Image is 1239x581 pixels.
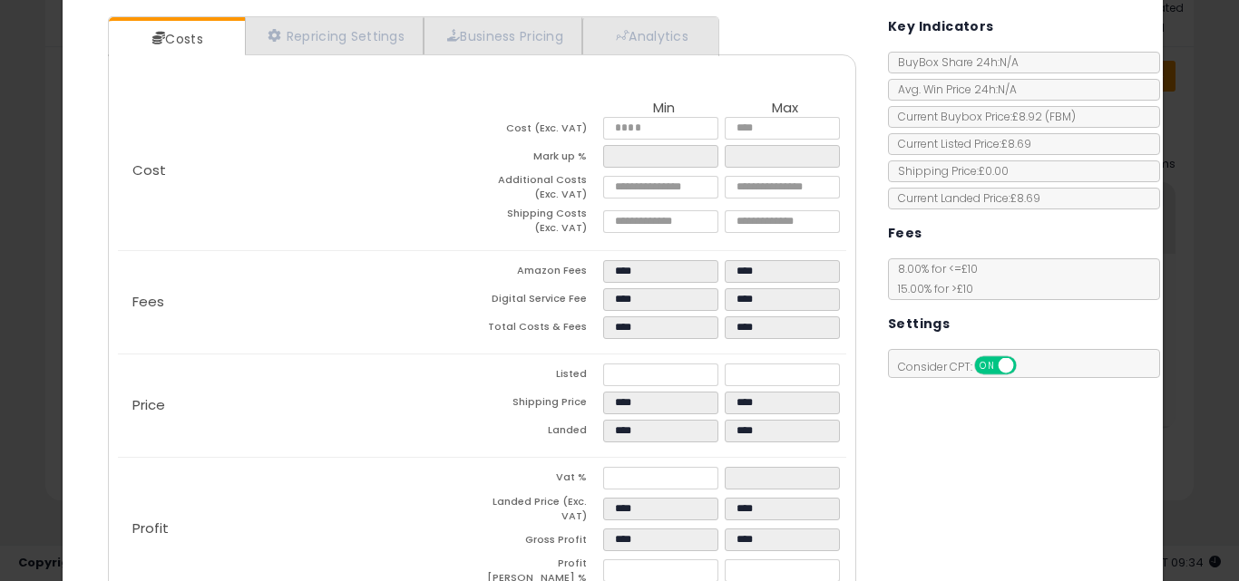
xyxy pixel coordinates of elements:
[482,288,603,316] td: Digital Service Fee
[482,467,603,495] td: Vat %
[582,17,717,54] a: Analytics
[482,117,603,145] td: Cost (Exc. VAT)
[976,358,999,373] span: ON
[603,101,725,117] th: Min
[424,17,582,54] a: Business Pricing
[482,392,603,420] td: Shipping Price
[118,398,483,412] p: Price
[889,281,973,296] span: 15.00 % for > £10
[889,261,978,296] span: 8.00 % for <= £10
[889,109,1076,124] span: Current Buybox Price:
[109,21,243,57] a: Costs
[725,101,846,117] th: Max
[888,222,922,245] h5: Fees
[888,15,994,38] h5: Key Indicators
[118,521,483,536] p: Profit
[1013,358,1042,373] span: OFF
[1045,109,1076,124] span: ( FBM )
[482,420,603,448] td: Landed
[888,313,950,335] h5: Settings
[482,173,603,207] td: Additional Costs (Exc. VAT)
[482,363,603,392] td: Listed
[118,295,483,309] p: Fees
[245,17,424,54] a: Repricing Settings
[889,359,1040,374] span: Consider CPT:
[889,190,1040,206] span: Current Landed Price: £8.69
[482,260,603,288] td: Amazon Fees
[889,82,1017,97] span: Avg. Win Price 24h: N/A
[482,528,603,557] td: Gross Profit
[482,145,603,173] td: Mark up %
[1012,109,1076,124] span: £8.92
[482,207,603,240] td: Shipping Costs (Exc. VAT)
[118,163,483,178] p: Cost
[482,316,603,344] td: Total Costs & Fees
[889,163,1009,179] span: Shipping Price: £0.00
[889,54,1019,70] span: BuyBox Share 24h: N/A
[889,136,1031,151] span: Current Listed Price: £8.69
[482,495,603,528] td: Landed Price (Exc. VAT)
